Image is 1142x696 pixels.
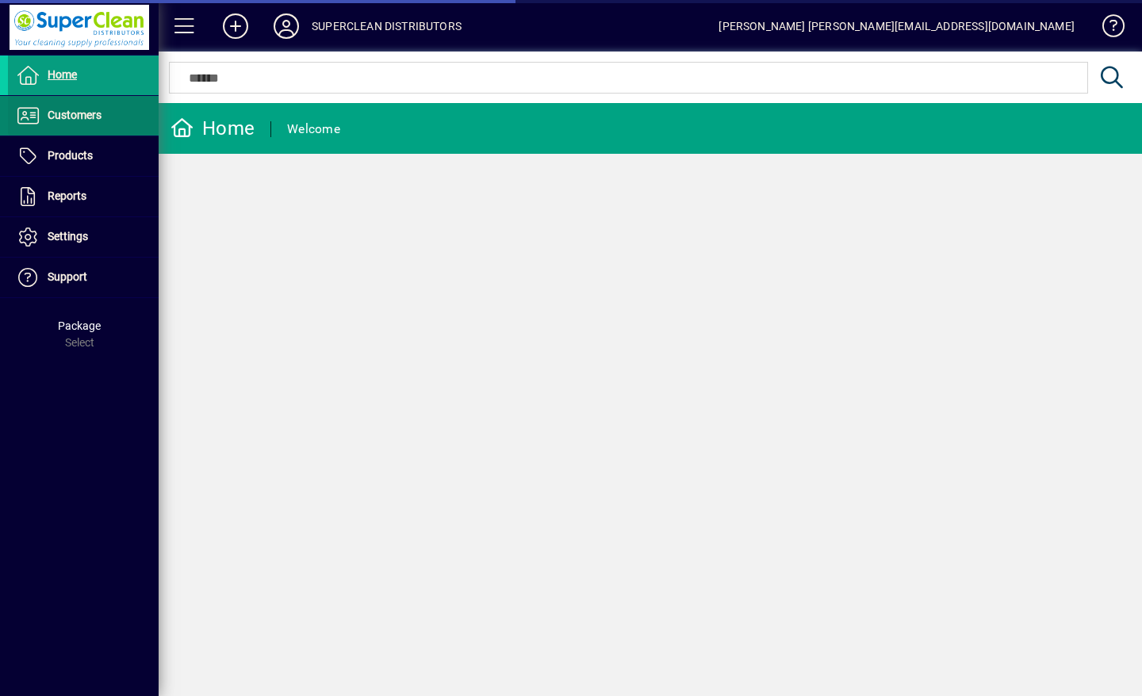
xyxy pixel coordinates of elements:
[287,117,340,142] div: Welcome
[48,230,88,243] span: Settings
[719,13,1075,39] div: [PERSON_NAME] [PERSON_NAME][EMAIL_ADDRESS][DOMAIN_NAME]
[8,258,159,297] a: Support
[48,149,93,162] span: Products
[8,96,159,136] a: Customers
[8,136,159,176] a: Products
[8,177,159,216] a: Reports
[171,116,255,141] div: Home
[8,217,159,257] a: Settings
[48,68,77,81] span: Home
[48,189,86,202] span: Reports
[312,13,462,39] div: SUPERCLEAN DISTRIBUTORS
[48,109,102,121] span: Customers
[58,319,101,332] span: Package
[1090,3,1122,55] a: Knowledge Base
[261,12,312,40] button: Profile
[210,12,261,40] button: Add
[48,270,87,283] span: Support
